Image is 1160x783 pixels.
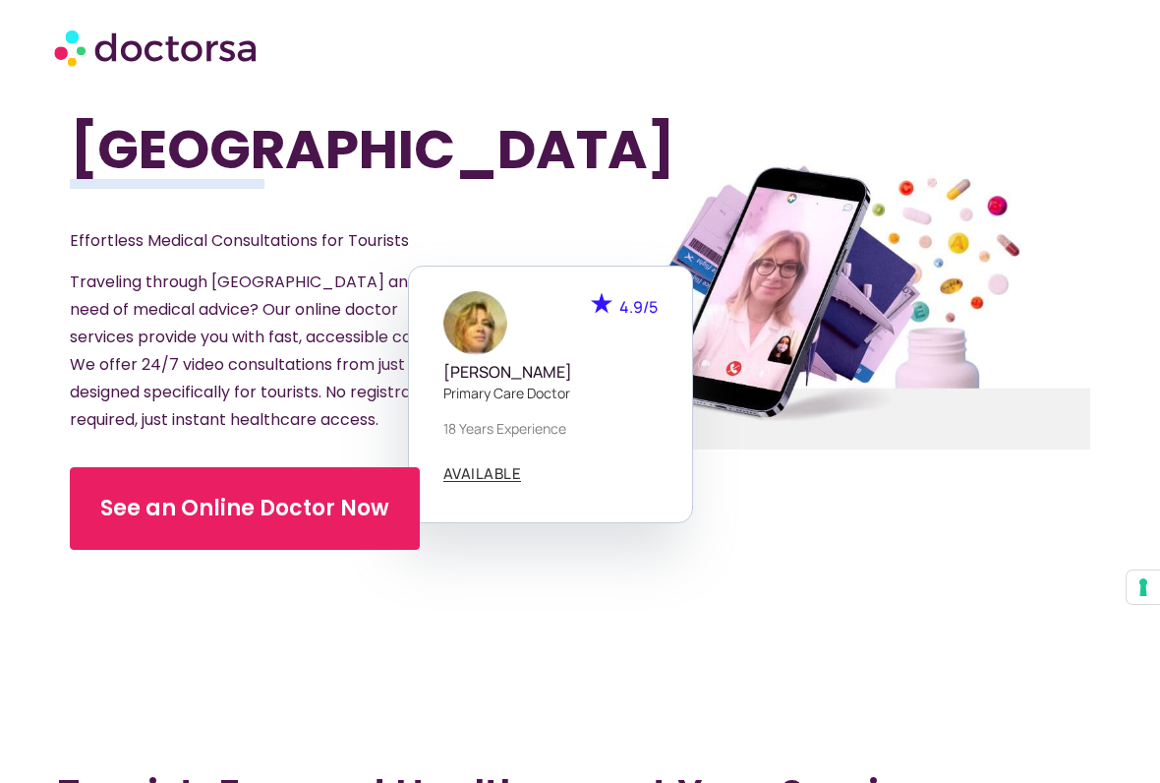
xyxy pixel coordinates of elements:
[70,271,444,431] span: Traveling through [GEOGRAPHIC_DATA] and in need of medical advice? Our online doctor services pro...
[70,229,409,252] span: Effortless Medical Consultations for Tourists
[619,296,658,318] span: 4.9/5
[29,706,1131,734] iframe: Customer reviews powered by Trustpilot
[443,383,658,403] p: Primary care doctor
[443,363,658,382] h5: [PERSON_NAME]
[443,466,522,481] span: AVAILABLE
[443,466,522,482] a: AVAILABLE
[70,467,420,550] a: See an Online Doctor Now
[100,493,389,524] span: See an Online Doctor Now
[443,418,658,439] p: 18 years experience
[1127,571,1160,604] button: Your consent preferences for tracking technologies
